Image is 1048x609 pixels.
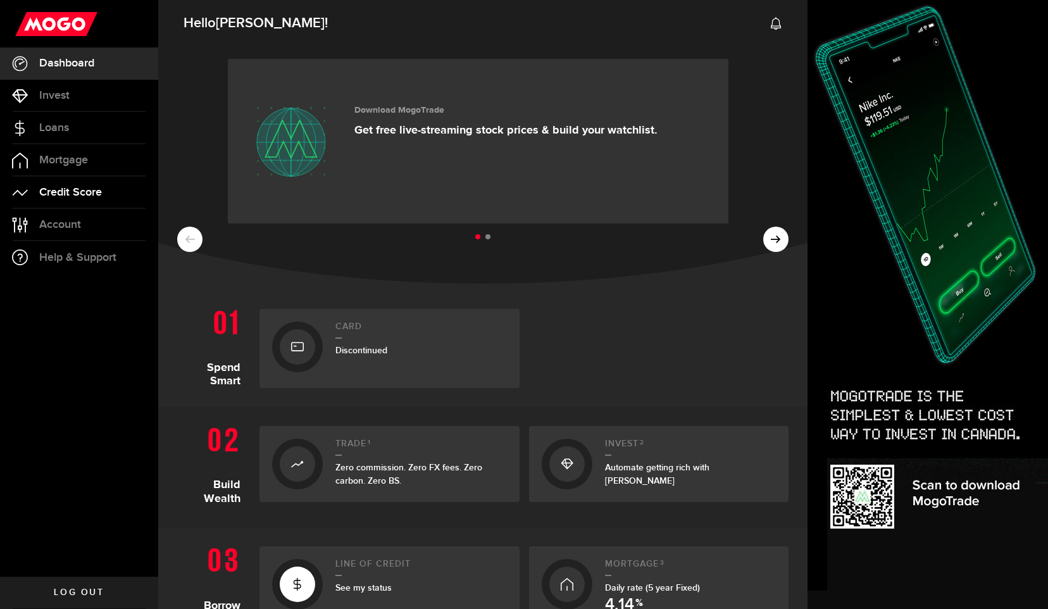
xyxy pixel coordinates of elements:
span: Account [39,219,81,230]
span: Zero commission. Zero FX fees. Zero carbon. Zero BS. [335,462,482,486]
a: CardDiscontinued [259,309,520,388]
span: Daily rate (5 year Fixed) [605,582,700,593]
sup: 3 [660,559,664,567]
h2: Invest [605,439,777,456]
h1: Build Wealth [177,420,250,508]
span: Invest [39,90,70,101]
h2: Trade [335,439,507,456]
span: Dashboard [39,58,94,69]
p: Get free live-streaming stock prices & build your watchlist. [354,123,658,137]
sup: 2 [640,439,644,446]
h2: Mortgage [605,559,777,576]
span: Credit Score [39,187,102,198]
h1: Spend Smart [177,303,250,388]
span: Help & Support [39,252,116,263]
span: Log out [54,588,104,597]
sup: 1 [368,439,371,446]
span: Mortgage [39,154,88,166]
h2: Card [335,322,507,339]
span: Automate getting rich with [PERSON_NAME] [605,462,709,486]
a: Invest2Automate getting rich with [PERSON_NAME] [529,426,789,502]
span: [PERSON_NAME] [216,15,325,32]
span: Discontinued [335,345,387,356]
a: Trade1Zero commission. Zero FX fees. Zero carbon. Zero BS. [259,426,520,502]
h3: Download MogoTrade [354,105,658,116]
span: Loans [39,122,69,134]
a: Download MogoTrade Get free live-streaming stock prices & build your watchlist. [228,59,728,223]
span: Hello ! [184,10,328,37]
span: See my status [335,582,392,593]
h2: Line of credit [335,559,507,576]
